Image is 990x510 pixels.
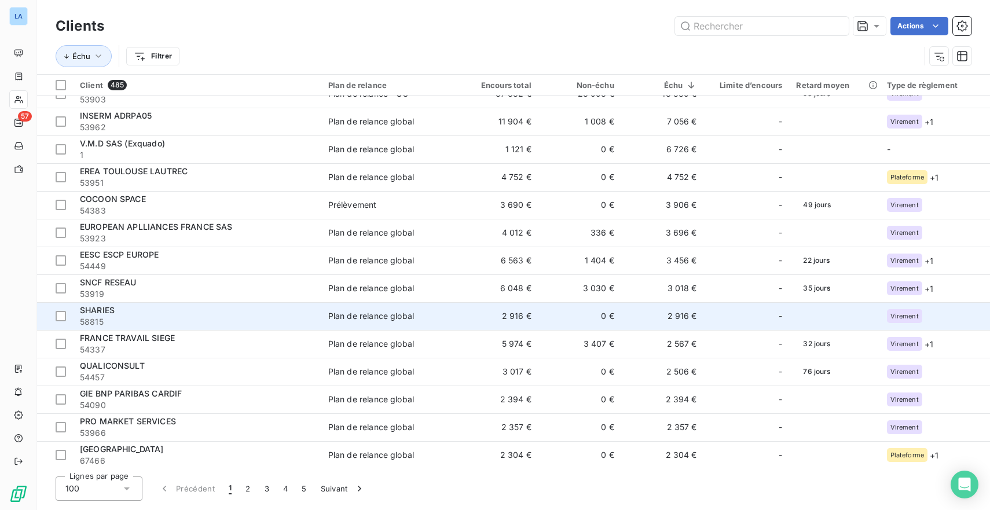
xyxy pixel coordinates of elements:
[80,444,164,454] span: [GEOGRAPHIC_DATA]
[456,219,538,247] td: 4 012 €
[456,441,538,469] td: 2 304 €
[621,302,704,330] td: 2 916 €
[925,116,933,128] span: + 1
[328,144,414,155] div: Plan de relance global
[621,191,704,219] td: 3 906 €
[456,247,538,274] td: 6 563 €
[538,302,621,330] td: 0 €
[80,80,103,90] span: Client
[779,255,782,266] span: -
[328,366,414,377] div: Plan de relance global
[538,219,621,247] td: 336 €
[328,449,414,461] div: Plan de relance global
[80,194,146,204] span: COCOON SPACE
[621,441,704,469] td: 2 304 €
[538,274,621,302] td: 3 030 €
[80,427,314,439] span: 53966
[80,94,314,105] span: 53903
[328,80,449,90] div: Plan de relance
[295,476,313,501] button: 5
[72,52,90,61] span: Échu
[779,171,782,183] span: -
[80,416,176,426] span: PRO MARKET SERVICES
[621,386,704,413] td: 2 394 €
[925,255,933,267] span: + 1
[229,483,232,494] span: 1
[456,108,538,135] td: 11 904 €
[328,199,377,211] div: Prélèvement
[328,255,414,266] div: Plan de relance global
[80,122,314,133] span: 53962
[456,358,538,386] td: 3 017 €
[796,252,837,269] span: 22 jours
[538,163,621,191] td: 0 €
[545,80,614,90] div: Non-échu
[925,338,933,350] span: + 1
[887,80,984,90] div: Type de règlement
[56,16,104,36] h3: Clients
[80,177,314,189] span: 53951
[796,335,837,353] span: 32 jours
[621,247,704,274] td: 3 456 €
[538,135,621,163] td: 0 €
[80,361,145,370] span: QUALICONSULT
[890,396,919,403] span: Virement
[328,421,414,433] div: Plan de relance global
[925,282,933,295] span: + 1
[258,476,276,501] button: 3
[456,302,538,330] td: 2 916 €
[890,17,948,35] button: Actions
[796,280,837,297] span: 35 jours
[621,135,704,163] td: 6 726 €
[779,338,782,350] span: -
[796,196,838,214] span: 49 jours
[675,17,849,35] input: Rechercher
[276,476,295,501] button: 4
[538,330,621,358] td: 3 407 €
[456,330,538,358] td: 5 974 €
[796,80,872,90] div: Retard moyen
[890,424,919,431] span: Virement
[80,344,314,355] span: 54337
[538,191,621,219] td: 0 €
[621,274,704,302] td: 3 018 €
[779,394,782,405] span: -
[779,227,782,239] span: -
[779,144,782,155] span: -
[80,316,314,328] span: 58815
[80,233,314,244] span: 53923
[80,388,182,398] span: GIE BNP PARIBAS CARDIF
[80,149,314,161] span: 1
[328,282,414,294] div: Plan de relance global
[890,340,919,347] span: Virement
[328,116,414,127] div: Plan de relance global
[779,421,782,433] span: -
[328,227,414,239] div: Plan de relance global
[887,144,890,154] span: -
[711,80,783,90] div: Limite d’encours
[80,260,314,272] span: 54449
[328,310,414,322] div: Plan de relance global
[890,257,919,264] span: Virement
[890,452,925,458] span: Plateforme
[628,80,697,90] div: Échu
[621,330,704,358] td: 2 567 €
[779,199,782,211] span: -
[621,413,704,441] td: 2 357 €
[456,135,538,163] td: 1 121 €
[621,108,704,135] td: 7 056 €
[890,368,919,375] span: Virement
[779,310,782,322] span: -
[456,413,538,441] td: 2 357 €
[80,111,152,120] span: INSERM ADRPA05
[80,455,314,467] span: 67466
[538,358,621,386] td: 0 €
[890,201,919,208] span: Virement
[456,163,538,191] td: 4 752 €
[779,116,782,127] span: -
[328,338,414,350] div: Plan de relance global
[80,288,314,300] span: 53919
[890,229,919,236] span: Virement
[126,47,179,65] button: Filtrer
[314,476,372,501] button: Suivant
